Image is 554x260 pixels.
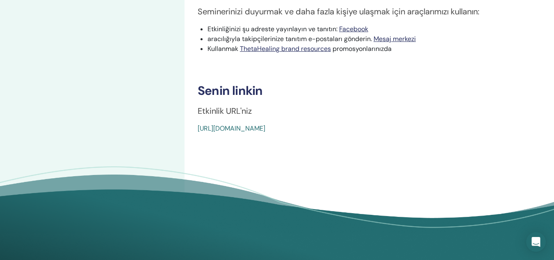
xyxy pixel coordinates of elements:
[374,35,416,43] a: Mesaj merkezi
[198,83,541,98] h3: Senin linkin
[207,44,541,54] li: Kullanmak promosyonlarınızda
[198,105,541,117] p: Etkinlik URL'niz
[339,25,368,33] a: Facebook
[198,124,265,133] a: [URL][DOMAIN_NAME]
[526,232,546,252] div: Open Intercom Messenger
[207,34,541,44] li: aracılığıyla takipçilerinize tanıtım e-postaları gönderin.
[207,24,541,34] li: Etkinliğinizi şu adreste yayınlayın ve tanıtın:
[198,5,541,18] p: Seminerinizi duyurmak ve daha fazla kişiye ulaşmak için araçlarımızı kullanın:
[240,44,331,53] a: ThetaHealing brand resources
